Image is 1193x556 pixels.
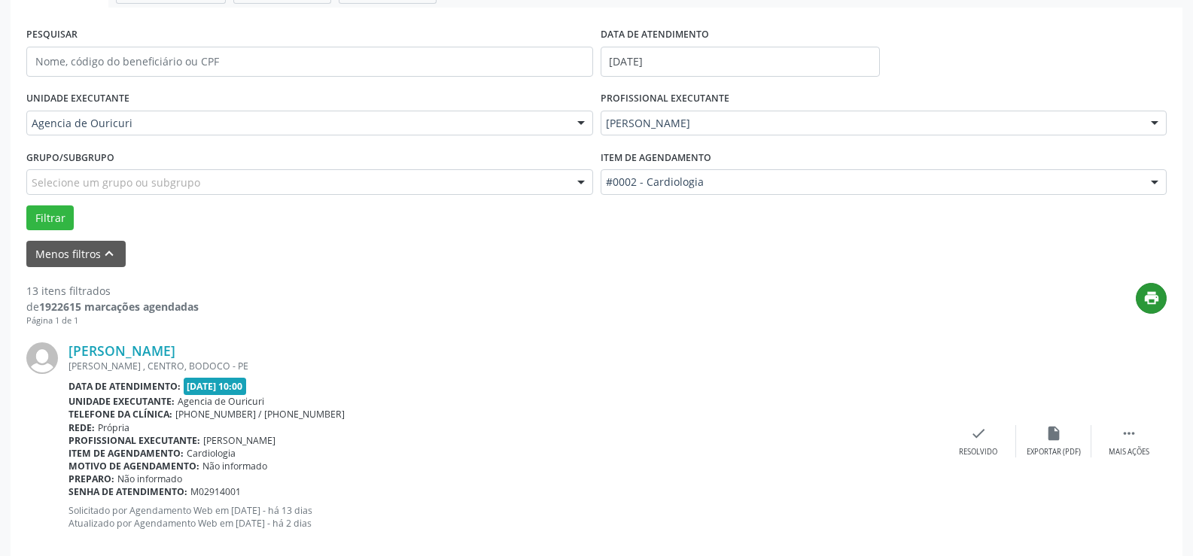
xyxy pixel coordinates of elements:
div: Página 1 de 1 [26,314,199,327]
span: M02914001 [190,485,241,498]
b: Item de agendamento: [68,447,184,460]
label: DATA DE ATENDIMENTO [601,23,709,47]
b: Data de atendimento: [68,380,181,393]
span: [DATE] 10:00 [184,378,247,395]
i: print [1143,290,1160,306]
span: Cardiologia [187,447,236,460]
a: [PERSON_NAME] [68,342,175,359]
label: Grupo/Subgrupo [26,146,114,169]
div: Mais ações [1109,447,1149,457]
div: de [26,299,199,314]
span: Agencia de Ouricuri [32,116,562,131]
i: insert_drive_file [1045,425,1062,442]
b: Senha de atendimento: [68,485,187,498]
label: PROFISSIONAL EXECUTANTE [601,87,729,111]
span: Não informado [202,460,267,472]
p: Solicitado por Agendamento Web em [DATE] - há 13 dias Atualizado por Agendamento Web em [DATE] - ... [68,504,941,530]
span: Própria [98,421,129,434]
b: Unidade executante: [68,395,175,408]
button: Filtrar [26,205,74,231]
input: Nome, código do beneficiário ou CPF [26,47,593,77]
i:  [1121,425,1137,442]
button: Menos filtroskeyboard_arrow_up [26,241,126,267]
div: Resolvido [959,447,997,457]
label: Item de agendamento [601,146,711,169]
b: Preparo: [68,472,114,485]
b: Profissional executante: [68,434,200,447]
span: [PERSON_NAME] [606,116,1137,131]
span: [PHONE_NUMBER] / [PHONE_NUMBER] [175,408,345,421]
input: Selecione um intervalo [601,47,880,77]
img: img [26,342,58,374]
div: [PERSON_NAME] , CENTRO, BODOCO - PE [68,360,941,372]
div: 13 itens filtrados [26,283,199,299]
strong: 1922615 marcações agendadas [39,299,199,314]
span: #0002 - Cardiologia [606,175,1137,190]
b: Motivo de agendamento: [68,460,199,472]
span: Selecione um grupo ou subgrupo [32,175,200,190]
span: [PERSON_NAME] [203,434,275,447]
button: print [1136,283,1167,314]
label: PESQUISAR [26,23,78,47]
span: Não informado [117,472,182,485]
span: Agencia de Ouricuri [178,395,264,408]
label: UNIDADE EXECUTANTE [26,87,129,111]
i: keyboard_arrow_up [101,245,117,262]
b: Rede: [68,421,95,434]
b: Telefone da clínica: [68,408,172,421]
i: check [970,425,987,442]
div: Exportar (PDF) [1027,447,1081,457]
